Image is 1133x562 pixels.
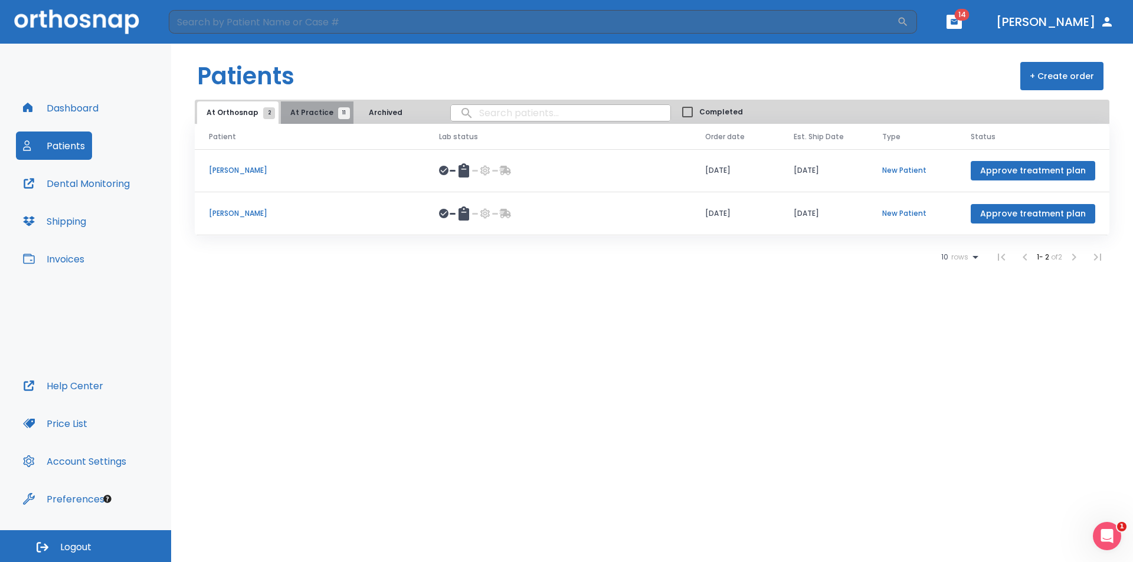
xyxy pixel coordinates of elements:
[451,101,670,124] input: search
[338,107,350,119] span: 11
[290,107,344,118] span: At Practice
[263,107,275,119] span: 2
[16,447,133,475] button: Account Settings
[780,192,868,235] td: [DATE]
[197,58,294,94] h1: Patients
[780,149,868,192] td: [DATE]
[439,132,478,142] span: Lab status
[16,207,93,235] button: Shipping
[209,132,236,142] span: Patient
[16,169,137,198] button: Dental Monitoring
[16,485,112,513] button: Preferences
[971,161,1095,180] button: Approve treatment plan
[14,9,139,34] img: Orthosnap
[209,208,411,219] p: [PERSON_NAME]
[705,132,745,142] span: Order date
[1093,522,1121,550] iframe: Intercom live chat
[1051,252,1062,262] span: of 2
[955,9,970,21] span: 14
[794,132,844,142] span: Est. Ship Date
[971,204,1095,224] button: Approve treatment plan
[882,132,900,142] span: Type
[356,101,415,124] button: Archived
[941,253,948,261] span: 10
[16,245,91,273] button: Invoices
[169,10,897,34] input: Search by Patient Name or Case #
[699,107,743,117] span: Completed
[1020,62,1103,90] button: + Create order
[207,107,269,118] span: At Orthosnap
[971,132,996,142] span: Status
[209,165,411,176] p: [PERSON_NAME]
[882,165,942,176] p: New Patient
[16,94,106,122] button: Dashboard
[882,208,942,219] p: New Patient
[16,372,110,400] button: Help Center
[102,494,113,504] div: Tooltip anchor
[1117,522,1127,531] span: 1
[1037,252,1051,262] span: 1 - 2
[197,101,417,124] div: tabs
[16,132,92,160] button: Patients
[691,192,780,235] td: [DATE]
[16,409,94,438] button: Price List
[948,253,968,261] span: rows
[991,11,1119,32] button: [PERSON_NAME]
[60,541,91,554] span: Logout
[691,149,780,192] td: [DATE]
